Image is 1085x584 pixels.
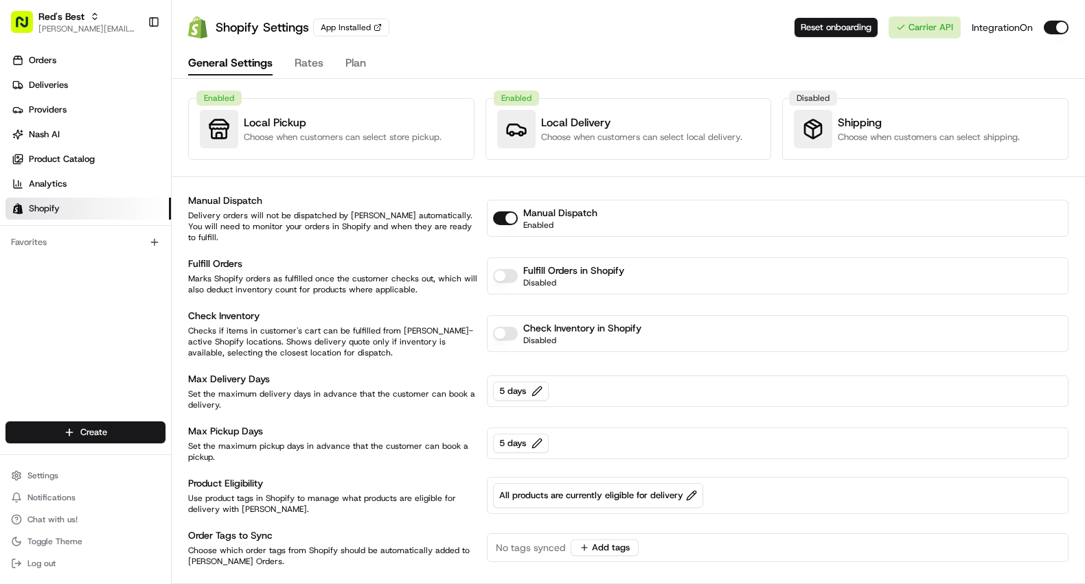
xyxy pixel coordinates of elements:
p: Disabled [523,335,641,346]
div: Disabled [789,91,837,106]
h3: Shipping [838,115,1020,131]
button: Rates [295,52,323,75]
a: Providers [5,99,171,121]
button: Settings [5,466,165,485]
span: Integration On [972,21,1033,34]
p: Marks Shopify orders as fulfilled once the customer checks out, which will also deduct inventory ... [188,273,479,295]
p: Enabled [523,220,597,231]
span: Nash AI [29,128,60,141]
p: Manual Dispatch [523,206,597,220]
button: General Settings [188,52,273,75]
p: Delivery orders will not be dispatched by [PERSON_NAME] automatically. You will need to monitor y... [188,210,479,243]
button: 5 days [493,382,549,401]
p: Choose when customers can select local delivery. [541,131,742,143]
span: Analytics [29,178,67,190]
img: Shopify logo [12,203,23,214]
span: Providers [29,104,67,116]
p: Choose when customers can select shipping. [838,131,1020,143]
h3: Local Pickup [244,115,442,131]
span: Toggle Theme [27,536,82,547]
button: No tags syncedAdd tags [493,539,639,556]
div: Enabled [494,91,539,106]
p: Checks if items in customer's cart can be fulfilled from [PERSON_NAME]-active Shopify locations. ... [188,325,479,358]
span: All products are currently eligible for delivery [499,489,697,502]
p: Set the maximum delivery days in advance that the customer can book a delivery. [188,388,479,410]
a: Product Catalog [5,148,171,170]
button: Notifications [5,488,165,507]
h3: Local Delivery [541,115,742,131]
span: Product Catalog [29,153,95,165]
button: Disable No Dispatch tag [493,211,518,225]
button: Create [5,421,165,443]
p: Disabled [523,277,624,288]
span: Notifications [27,492,76,503]
button: Plan [345,52,366,75]
a: Analytics [5,173,171,195]
button: All products are currently eligible for delivery [493,483,703,508]
a: Deliveries [5,74,171,96]
h1: Shopify Settings [216,18,309,37]
a: Nash AI [5,124,171,145]
button: Log out [5,554,165,573]
span: Shopify [29,202,60,215]
button: Chat with us! [5,510,165,529]
button: Enable Check Inventory [493,327,518,340]
span: Settings [27,470,58,481]
div: Manual Dispatch [188,194,479,207]
button: 5 days [493,434,549,453]
div: Fulfill Orders [188,257,479,270]
a: App Installed [313,19,389,36]
div: Check Inventory [188,309,479,323]
div: Max Delivery Days [188,372,479,386]
a: Orders [5,49,171,71]
span: Deliveries [29,79,68,91]
span: Orders [29,54,56,67]
p: Use product tags in Shopify to manage what products are eligible for delivery with [PERSON_NAME]. [188,493,479,515]
button: Reset onboarding [795,18,878,37]
span: Create [80,426,107,439]
button: Add tags [571,539,639,556]
span: No tags synced [496,541,565,554]
button: Red's Best[PERSON_NAME][EMAIL_ADDRESS][DOMAIN_NAME] [5,5,142,38]
p: Fulfill Orders in Shopify [523,264,624,277]
p: Choose when customers can select store pickup. [244,131,442,143]
p: Carrier API [909,21,953,34]
button: Red's Best [38,10,84,23]
button: Toggle Theme [5,532,165,551]
div: Order Tags to Sync [188,528,479,542]
div: Enabled [196,91,242,106]
button: [PERSON_NAME][EMAIL_ADDRESS][DOMAIN_NAME] [38,23,137,34]
p: Check Inventory in Shopify [523,321,641,335]
div: Max Pickup Days [188,424,479,438]
p: Set the maximum pickup days in advance that the customer can book a pickup. [188,441,479,463]
button: Enable Fulfill Orders [493,269,518,283]
span: Chat with us! [27,514,78,525]
span: Log out [27,558,56,569]
a: Shopify [5,198,171,220]
div: Favorites [5,231,165,253]
p: Choose which order tags from Shopify should be automatically added to [PERSON_NAME] Orders. [188,545,479,567]
div: Product Eligibility [188,476,479,490]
